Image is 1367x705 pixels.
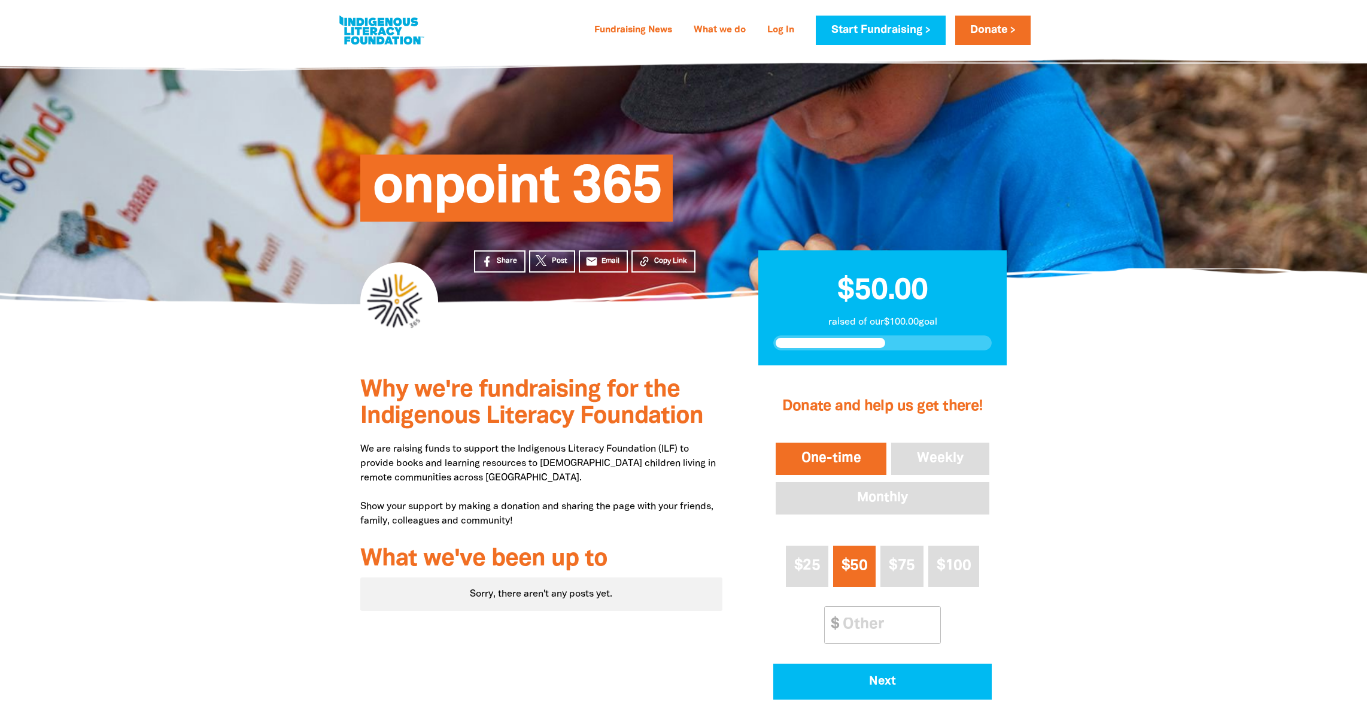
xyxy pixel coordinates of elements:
[816,16,945,45] a: Start Fundraising
[686,21,753,40] a: What we do
[360,442,722,528] p: We are raising funds to support the Indigenous Literacy Foundation (ILF) to provide books and lea...
[889,440,992,477] button: Weekly
[579,250,628,273] a: emailEmail
[585,255,598,268] i: email
[833,546,876,587] button: $50
[497,256,517,267] span: Share
[825,607,839,643] span: $
[773,664,992,700] button: Pay with Credit Card
[587,21,679,40] a: Fundraising News
[889,559,915,573] span: $75
[529,250,575,273] a: Post
[760,21,801,40] a: Log In
[552,256,567,267] span: Post
[789,676,975,688] span: Next
[654,256,687,267] span: Copy Link
[794,559,820,573] span: $25
[773,315,992,329] p: raised of our $100.00 goal
[842,559,867,573] span: $50
[360,577,722,611] div: Paginated content
[372,164,661,222] span: onpoint 365
[773,480,992,517] button: Monthly
[474,250,525,273] a: Share
[834,607,940,643] input: Other
[773,383,992,431] h2: Donate and help us get there!
[786,546,828,587] button: $25
[631,250,695,273] button: Copy Link
[955,16,1031,45] a: Donate
[837,277,928,305] span: $50.00
[602,256,619,267] span: Email
[937,559,971,573] span: $100
[360,577,722,611] div: Sorry, there aren't any posts yet.
[880,546,923,587] button: $75
[360,379,703,428] span: Why we're fundraising for the Indigenous Literacy Foundation
[773,440,889,477] button: One-time
[360,546,722,573] h3: What we've been up to
[928,546,980,587] button: $100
